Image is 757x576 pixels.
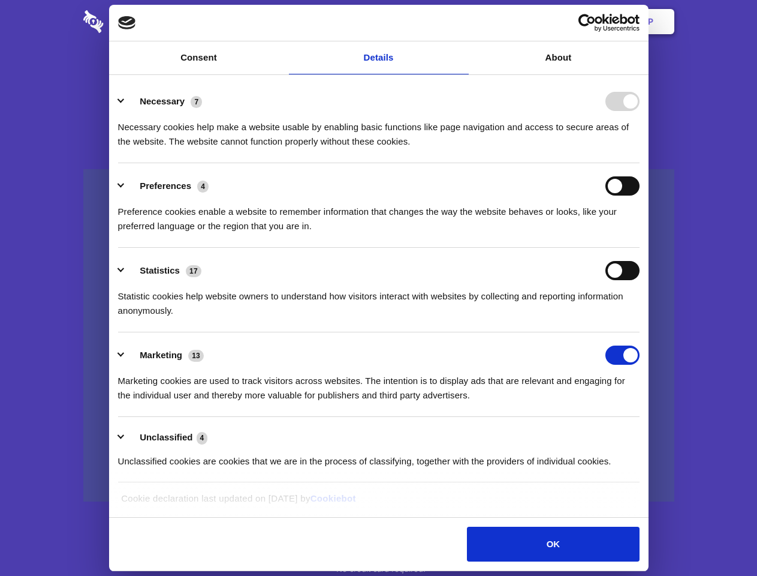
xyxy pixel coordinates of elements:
button: Marketing (13) [118,346,212,365]
img: logo-wordmark-white-trans-d4663122ce5f474addd5e946df7df03e33cb6a1c49d2221995e7729f52c070b2.svg [83,10,186,33]
label: Statistics [140,265,180,275]
div: Necessary cookies help make a website usable by enabling basic functions like page navigation and... [118,111,640,149]
img: logo [118,16,136,29]
a: Consent [109,41,289,74]
div: Preference cookies enable a website to remember information that changes the way the website beha... [118,196,640,233]
h4: Auto-redaction of sensitive data, encrypted data sharing and self-destructing private chats. Shar... [83,109,674,149]
a: Usercentrics Cookiebot - opens in a new window [535,14,640,32]
span: 17 [186,265,201,277]
a: About [469,41,649,74]
button: Necessary (7) [118,92,210,111]
button: Preferences (4) [118,176,216,196]
button: OK [467,527,639,562]
label: Preferences [140,181,191,191]
div: Marketing cookies are used to track visitors across websites. The intention is to display ads tha... [118,365,640,403]
div: Statistic cookies help website owners to understand how visitors interact with websites by collec... [118,280,640,318]
a: Wistia video thumbnail [83,169,674,502]
span: 4 [197,181,209,193]
label: Necessary [140,96,185,106]
div: Unclassified cookies are cookies that we are in the process of classifying, together with the pro... [118,445,640,469]
h1: Eliminate Slack Data Loss. [83,54,674,97]
button: Unclassified (4) [118,430,215,445]
a: Contact [486,3,541,40]
a: Cookiebot [310,493,356,503]
span: 13 [188,350,204,362]
a: Login [544,3,596,40]
a: Details [289,41,469,74]
div: Cookie declaration last updated on [DATE] by [112,491,645,515]
span: 7 [191,96,202,108]
a: Pricing [352,3,404,40]
span: 4 [197,432,208,444]
iframe: Drift Widget Chat Controller [697,516,743,562]
label: Marketing [140,350,182,360]
button: Statistics (17) [118,261,209,280]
